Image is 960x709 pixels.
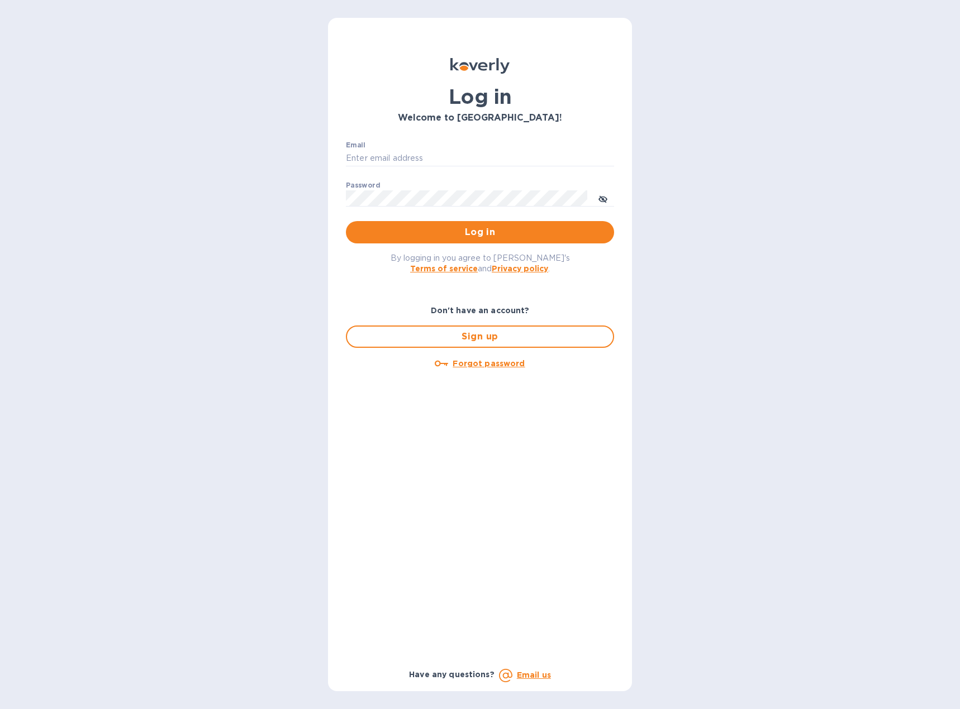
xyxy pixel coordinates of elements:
[450,58,510,74] img: Koverly
[346,113,614,123] h3: Welcome to [GEOGRAPHIC_DATA]!
[355,226,605,239] span: Log in
[410,264,478,273] a: Terms of service
[346,142,365,148] label: Email
[356,330,604,343] span: Sign up
[391,253,570,273] span: By logging in you agree to [PERSON_NAME]'s and .
[409,670,495,679] b: Have any questions?
[431,306,530,315] b: Don't have an account?
[346,150,614,167] input: Enter email address
[492,264,548,273] a: Privacy policy
[346,85,614,108] h1: Log in
[346,325,614,348] button: Sign up
[453,359,525,368] u: Forgot password
[346,182,380,189] label: Password
[592,187,614,209] button: toggle password visibility
[346,221,614,243] button: Log in
[517,670,551,679] a: Email us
